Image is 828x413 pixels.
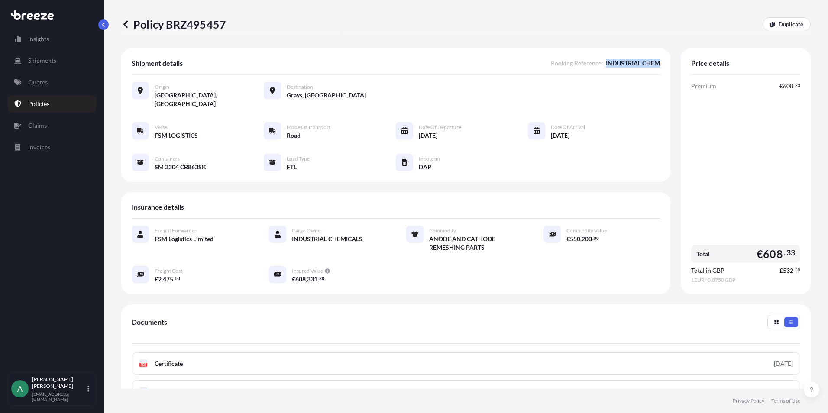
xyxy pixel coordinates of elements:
[163,276,173,282] span: 475
[132,318,167,326] span: Documents
[7,139,97,156] a: Invoices
[691,59,729,68] span: Price details
[7,52,97,69] a: Shipments
[28,78,48,87] p: Quotes
[17,384,23,393] span: A
[318,277,319,280] span: .
[287,91,366,100] span: Grays, [GEOGRAPHIC_DATA]
[28,100,49,108] p: Policies
[155,91,264,108] span: [GEOGRAPHIC_DATA], [GEOGRAPHIC_DATA]
[783,83,793,89] span: 608
[691,277,800,284] span: 1 EUR = 0.8750 GBP
[292,227,323,234] span: Cargo Owner
[7,117,97,134] a: Claims
[763,248,783,259] span: 608
[794,84,795,87] span: .
[691,82,716,90] span: Premium
[307,276,317,282] span: 331
[795,268,800,271] span: 30
[592,237,593,240] span: .
[594,237,599,240] span: 00
[551,131,569,140] span: [DATE]
[132,352,800,375] a: PDFCertificate[DATE]
[771,397,800,404] a: Terms of Use
[287,163,297,171] span: FTL
[155,387,243,396] span: Policy Full Terms and Conditions
[155,163,206,171] span: SM 3304 CB863SK
[28,143,50,152] p: Invoices
[779,83,783,89] span: €
[287,84,313,90] span: Destination
[287,124,330,131] span: Mode of Transport
[295,276,306,282] span: 608
[570,236,580,242] span: 550
[292,235,362,243] span: INDUSTRIAL CHEMICALS
[319,277,324,280] span: 38
[429,235,523,252] span: ANODE AND CATHODE REMESHING PARTS
[121,17,226,31] p: Policy BRZ495457
[566,236,570,242] span: €
[691,266,724,275] span: Total in GBP
[606,59,660,68] span: INDUSTRIAL CHEM
[763,17,811,31] a: Duplicate
[774,359,793,368] div: [DATE]
[551,59,603,68] span: Booking Reference :
[7,74,97,91] a: Quotes
[419,131,437,140] span: [DATE]
[162,276,163,282] span: ,
[582,236,592,242] span: 200
[580,236,582,242] span: ,
[175,277,180,280] span: 00
[32,376,86,390] p: [PERSON_NAME] [PERSON_NAME]
[155,276,158,282] span: £
[155,268,182,274] span: Freight Cost
[779,268,783,274] span: £
[733,397,764,404] a: Privacy Policy
[28,121,47,130] p: Claims
[155,131,198,140] span: FSM LOGISTICS
[287,131,301,140] span: Road
[158,276,162,282] span: 2
[155,155,180,162] span: Containers
[28,56,56,65] p: Shipments
[306,276,307,282] span: ,
[155,124,168,131] span: Vessel
[7,95,97,113] a: Policies
[292,268,323,274] span: Insured Value
[429,227,456,234] span: Commodity
[419,124,461,131] span: Date of Departure
[155,359,183,368] span: Certificate
[779,20,803,29] p: Duplicate
[28,35,49,43] p: Insights
[7,30,97,48] a: Insights
[155,227,197,234] span: Freight Forwarder
[287,155,310,162] span: Load Type
[419,155,440,162] span: Incoterm
[757,248,763,259] span: €
[32,391,86,402] p: [EMAIL_ADDRESS][DOMAIN_NAME]
[155,84,169,90] span: Origin
[132,380,800,403] a: PDFPolicy Full Terms and Conditions
[786,250,795,255] span: 33
[419,163,431,171] span: DAP
[551,124,585,131] span: Date of Arrival
[783,268,793,274] span: 532
[155,235,213,243] span: FSM Logistics Limited
[794,268,795,271] span: .
[292,276,295,282] span: €
[795,84,800,87] span: 33
[784,250,786,255] span: .
[141,363,146,366] text: PDF
[132,203,184,211] span: Insurance details
[696,250,710,258] span: Total
[132,59,183,68] span: Shipment details
[566,227,607,234] span: Commodity Value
